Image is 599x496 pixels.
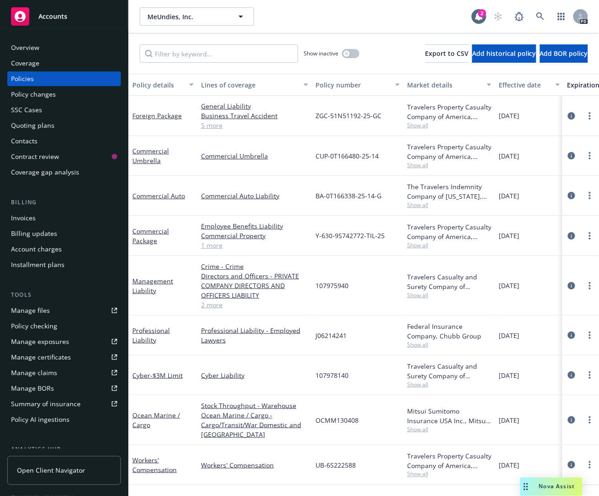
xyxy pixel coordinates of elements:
div: Federal Insurance Company, Chubb Group [407,322,491,341]
span: Y-630-9S742772-TIL-25 [316,231,385,240]
span: J06214241 [316,331,347,340]
a: Policy checking [7,319,121,333]
div: Travelers Casualty and Surety Company of America, Travelers Insurance [407,361,491,381]
div: Summary of insurance [11,397,81,411]
span: 107975940 [316,281,349,290]
a: Stock Throughput - Warehouse [201,401,308,410]
span: Open Client Navigator [17,466,85,475]
a: more [584,150,595,161]
a: Employee Benefits Liability [201,221,308,231]
div: Installment plans [11,257,65,272]
a: more [584,110,595,121]
a: Manage exposures [7,334,121,349]
div: Manage claims [11,365,57,380]
div: Quoting plans [11,118,54,133]
a: Workers' Compensation [201,460,308,470]
a: Manage BORs [7,381,121,396]
a: Workers' Compensation [132,456,177,474]
span: ZGC-51N51192-25-GC [316,111,381,120]
a: circleInformation [566,459,577,470]
span: [DATE] [499,331,519,340]
a: Switch app [552,7,571,26]
a: SSC Cases [7,103,121,117]
a: Report a Bug [510,7,528,26]
a: Search [531,7,550,26]
a: Manage files [7,303,121,318]
button: Lines of coverage [197,74,312,96]
a: Contract review [7,149,121,164]
a: more [584,370,595,381]
div: Drag to move [520,478,532,496]
a: Quoting plans [7,118,121,133]
div: Overview [11,40,39,55]
a: Commercial Package [132,227,169,245]
button: Effective date [495,74,564,96]
a: Installment plans [7,257,121,272]
a: Manage claims [7,365,121,380]
div: Travelers Property Casualty Company of America, Travelers Insurance [407,102,491,121]
button: Add historical policy [472,44,536,63]
span: Show all [407,201,491,209]
span: OCMM130408 [316,415,359,425]
div: Account charges [11,242,62,256]
div: Coverage [11,56,39,71]
a: more [584,330,595,341]
a: Professional Liability - Employed Lawyers [201,326,308,345]
span: MeUndies, Inc. [147,12,227,22]
a: Accounts [7,4,121,29]
a: Contacts [7,134,121,148]
span: 107978140 [316,371,349,380]
a: more [584,414,595,425]
a: Summary of insurance [7,397,121,411]
div: Tools [7,290,121,300]
a: 1 more [201,240,308,250]
a: circleInformation [566,414,577,425]
a: circleInformation [566,330,577,341]
button: Add BOR policy [540,44,588,63]
a: more [584,190,595,201]
span: [DATE] [499,191,519,201]
div: Policy AI ingestions [11,412,70,427]
a: Commercial Auto [132,191,185,200]
a: Coverage [7,56,121,71]
span: [DATE] [499,111,519,120]
a: Cyber [132,371,183,380]
div: Manage BORs [11,381,54,396]
span: [DATE] [499,371,519,380]
a: circleInformation [566,370,577,381]
span: [DATE] [499,460,519,470]
div: Policies [11,71,34,86]
a: Commercial Umbrella [201,151,308,161]
a: Cyber Liability [201,371,308,380]
div: Invoices [11,211,36,225]
a: 5 more [201,120,308,130]
div: Coverage gap analysis [11,165,79,180]
a: Management Liability [132,277,173,295]
div: Effective date [499,80,550,90]
div: Market details [407,80,481,90]
button: Export to CSV [425,44,468,63]
input: Filter by keyword... [140,44,298,63]
span: Show all [407,161,491,169]
span: BA-0T166338-25-14-G [316,191,381,201]
a: circleInformation [566,230,577,241]
a: circleInformation [566,150,577,161]
a: General Liability [201,101,308,111]
span: Show all [407,291,491,299]
div: Policy changes [11,87,56,102]
button: Nova Assist [520,478,583,496]
a: Ocean Marine / Cargo - Cargo/Transit/War Domestic and [GEOGRAPHIC_DATA] [201,410,308,439]
span: [DATE] [499,415,519,425]
a: Commercial Property [201,231,308,240]
a: Commercial Auto Liability [201,191,308,201]
a: more [584,230,595,241]
a: Professional Liability [132,326,170,344]
a: circleInformation [566,110,577,121]
a: Invoices [7,211,121,225]
div: Manage files [11,303,50,318]
span: [DATE] [499,151,519,161]
div: 2 [478,9,486,17]
a: Overview [7,40,121,55]
div: Travelers Property Casualty Company of America, Travelers Insurance [407,451,491,470]
div: Billing updates [11,226,57,241]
